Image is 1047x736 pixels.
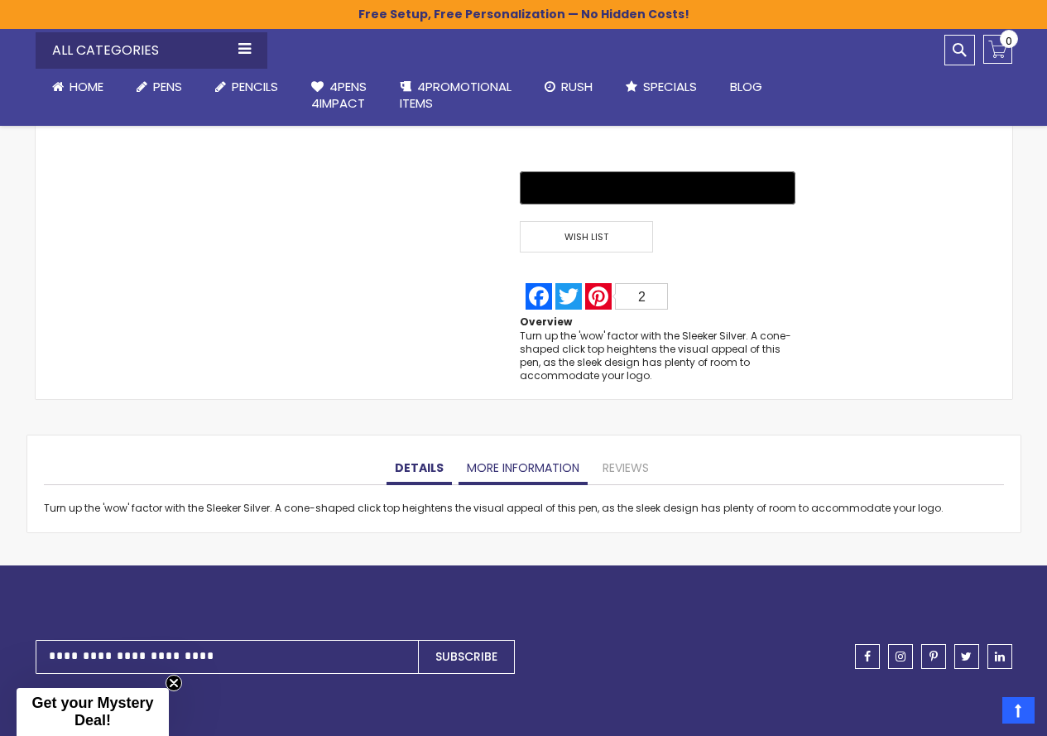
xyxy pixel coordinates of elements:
span: 4PROMOTIONAL ITEMS [400,78,511,112]
span: Subscribe [435,648,497,665]
a: twitter [954,644,979,669]
button: Close teaser [166,675,182,691]
a: 4PROMOTIONALITEMS [383,69,528,123]
span: linkedin [995,651,1005,662]
a: More Information [459,452,588,485]
button: Buy with GPay [520,171,795,204]
a: Pencils [199,69,295,105]
span: instagram [896,651,905,662]
div: All Categories [36,32,267,69]
a: Blog [713,69,779,105]
a: Rush [528,69,609,105]
a: Details [387,452,452,485]
a: instagram [888,644,913,669]
span: Pens [153,78,182,95]
span: 2 [638,290,646,304]
span: 4Pens 4impact [311,78,367,112]
iframe: Google Customer Reviews [910,691,1047,736]
a: 4Pens4impact [295,69,383,123]
strong: Overview [520,315,572,329]
span: Blog [730,78,762,95]
span: Specials [643,78,697,95]
div: Turn up the 'wow' factor with the Sleeker Silver. A cone-shaped click top heightens the visual ap... [520,330,795,383]
div: Turn up the 'wow' factor with the Sleeker Silver. A cone-shaped click top heightens the visual ap... [44,502,1004,515]
a: linkedin [987,644,1012,669]
a: Facebook [524,283,554,310]
a: 0 [983,35,1012,64]
span: Rush [561,78,593,95]
a: Home [36,69,120,105]
div: Get your Mystery Deal!Close teaser [17,688,169,736]
a: Specials [609,69,713,105]
span: Pencils [232,78,278,95]
span: 0 [1006,33,1012,49]
span: pinterest [929,651,938,662]
iframe: PayPal [520,123,795,160]
span: Wish List [520,221,652,253]
a: Pens [120,69,199,105]
a: Wish List [520,221,657,253]
span: facebook [864,651,871,662]
a: pinterest [921,644,946,669]
span: twitter [961,651,972,662]
span: Get your Mystery Deal! [31,695,153,729]
span: Home [70,78,103,95]
a: Twitter [554,283,584,310]
a: Reviews [594,452,657,485]
a: facebook [855,644,880,669]
a: Pinterest2 [584,283,670,310]
button: Subscribe [418,640,515,674]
